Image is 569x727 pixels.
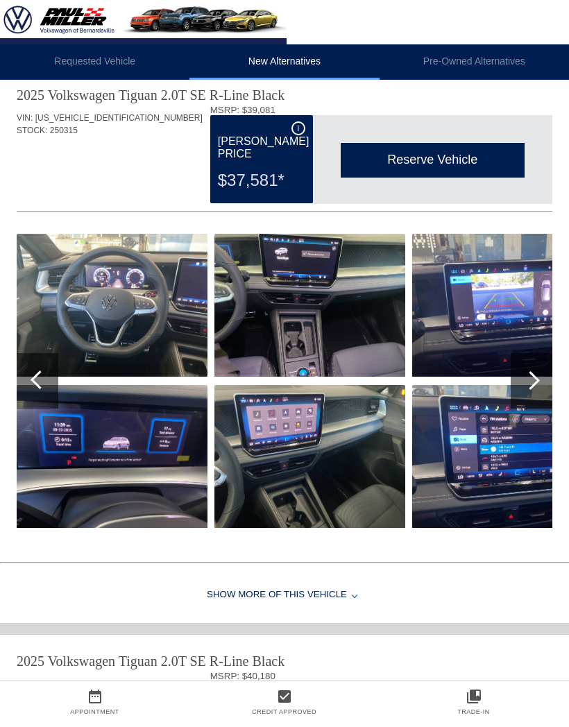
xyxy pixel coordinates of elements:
[161,651,285,671] div: 2.0T SE R-Line Black
[189,44,379,80] li: New Alternatives
[17,126,47,135] span: STOCK:
[17,113,33,123] span: VIN:
[17,385,207,528] img: bcae40b4d703ddc1da34cefdd57e6ffbx.jpg
[341,143,525,177] div: Reserve Vehicle
[218,121,305,162] div: [PERSON_NAME] Price
[214,234,405,377] img: 907197308b16a2efd02fbdeb797c2c0dx.jpg
[210,105,552,115] div: MSRP: $39,081
[380,44,569,80] li: Pre-Owned Alternatives
[17,234,207,377] img: 49c85280dd0aa1f1c28a5409b3e661a2x.jpg
[35,679,203,689] span: [US_VEHICLE_IDENTIFICATION_NUMBER]
[35,113,203,123] span: [US_VEHICLE_IDENTIFICATION_NUMBER]
[189,688,379,705] a: check_box
[17,651,158,671] div: 2025 Volkswagen Tiguan
[379,688,568,705] a: collections_bookmark
[210,671,552,681] div: MSRP: $40,180
[252,708,316,715] a: Credit Approved
[161,85,285,105] div: 2.0T SE R-Line Black
[214,385,405,528] img: 766e90e137f2486b536eb49d080cec7ex.jpg
[17,679,33,689] span: VIN:
[50,126,78,135] span: 250315
[17,85,158,105] div: 2025 Volkswagen Tiguan
[218,162,305,198] div: $37,581*
[457,708,490,715] a: Trade-In
[17,170,552,192] div: Quoted on [DATE] 8:26:44 PM
[291,121,305,135] div: i
[70,708,119,715] a: Appointment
